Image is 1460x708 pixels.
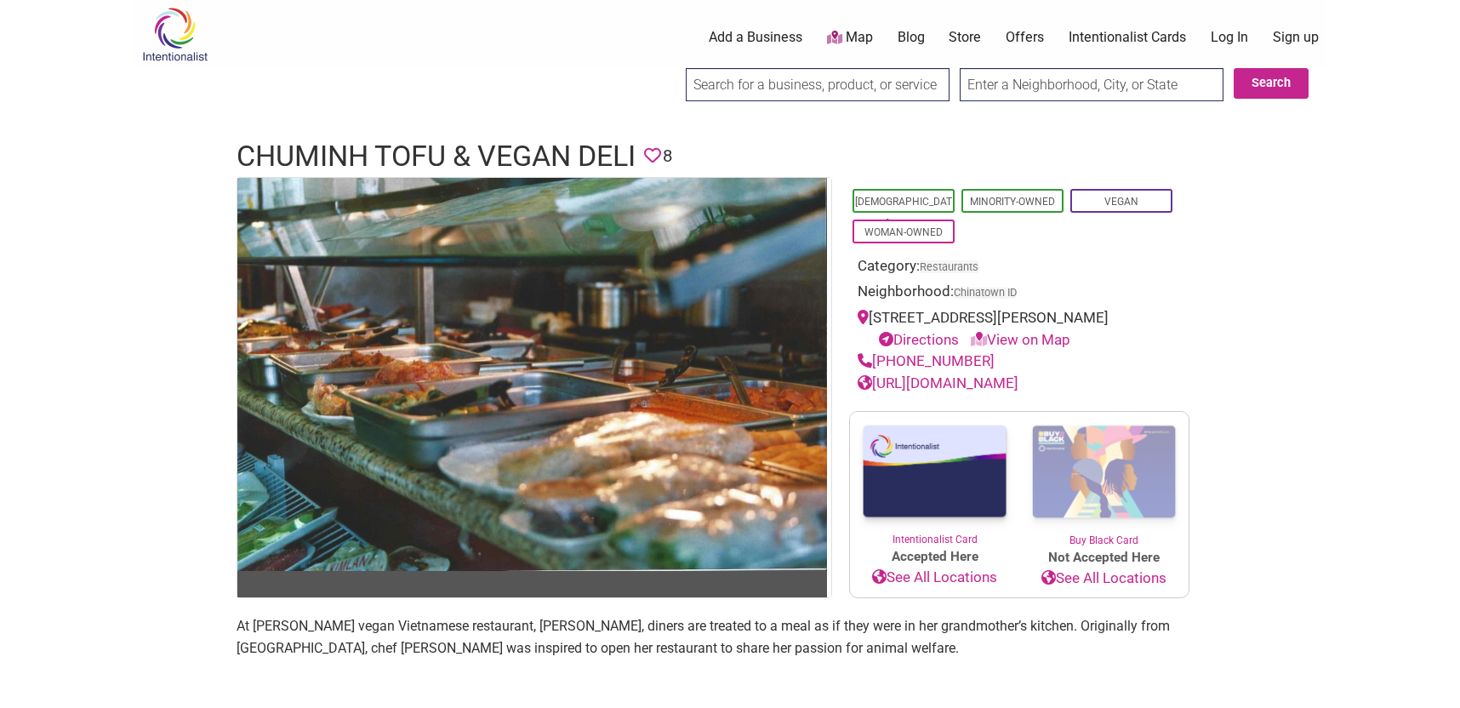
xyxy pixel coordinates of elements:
span: You must be logged in to save favorites. [644,143,661,169]
a: Offers [1006,28,1044,47]
input: Enter a Neighborhood, City, or State [960,68,1223,101]
a: Sign up [1273,28,1319,47]
span: Chinatown ID [954,288,1017,299]
a: Woman-Owned [864,226,943,238]
a: [PHONE_NUMBER] [858,352,995,369]
a: Buy Black Card [1019,412,1189,548]
a: Intentionalist Cards [1069,28,1186,47]
a: Store [949,28,981,47]
a: See All Locations [850,567,1019,589]
a: Map [827,28,873,48]
a: Restaurants [920,260,978,273]
span: 8 [663,143,672,169]
a: Minority-Owned [970,196,1055,208]
img: Intentionalist Card [850,412,1019,532]
h1: ChuMinh Tofu & Vegan Deli [237,136,636,177]
a: Directions [879,331,959,348]
a: Add a Business [709,28,802,47]
span: Accepted Here [850,547,1019,567]
div: Neighborhood: [858,281,1181,307]
input: Search for a business, product, or service [686,68,950,101]
button: Search [1234,68,1309,99]
a: See All Locations [1019,568,1189,590]
div: Category: [858,255,1181,282]
p: At [PERSON_NAME] vegan Vietnamese restaurant, [PERSON_NAME], diners are treated to a meal as if t... [237,615,1223,659]
div: [STREET_ADDRESS][PERSON_NAME] [858,307,1181,351]
a: [URL][DOMAIN_NAME] [858,374,1018,391]
img: Buy Black Card [1019,412,1189,533]
a: [DEMOGRAPHIC_DATA]-Owned [855,196,952,230]
a: Log In [1211,28,1248,47]
a: Vegan [1104,196,1138,208]
a: Blog [898,28,925,47]
img: Intentionalist [134,7,215,62]
a: View on Map [971,331,1070,348]
span: Not Accepted Here [1019,548,1189,568]
a: Intentionalist Card [850,412,1019,547]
